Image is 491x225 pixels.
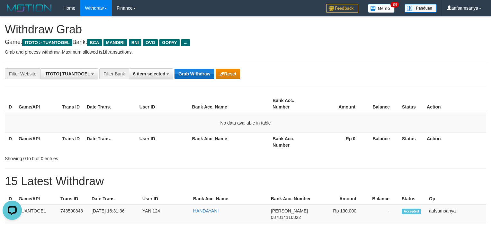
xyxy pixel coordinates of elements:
[5,113,486,133] td: No data available in table
[5,95,16,113] th: ID
[16,133,59,151] th: Game/API
[399,95,424,113] th: Status
[3,3,22,22] button: Open LiveChat chat widget
[181,39,190,46] span: ...
[191,193,268,205] th: Bank Acc. Name
[271,208,308,213] span: [PERSON_NAME]
[59,133,84,151] th: Trans ID
[89,193,140,205] th: Date Trans.
[58,193,89,205] th: Trans ID
[89,205,140,223] td: [DATE] 16:31:36
[366,193,399,205] th: Balance
[5,175,486,188] h1: 15 Latest Withdraw
[316,193,366,205] th: Amount
[365,133,399,151] th: Balance
[270,133,313,151] th: Bank Acc. Number
[313,95,365,113] th: Amount
[326,4,358,13] img: Feedback.jpg
[399,133,424,151] th: Status
[22,39,72,46] span: ITOTO > TUANTOGEL
[5,23,486,36] h1: Withdraw Grab
[84,133,137,151] th: Date Trans.
[84,95,137,113] th: Date Trans.
[402,209,421,214] span: Accepted
[424,95,486,113] th: Action
[59,95,84,113] th: Trans ID
[271,215,301,220] span: Copy 087814116822 to clipboard
[58,205,89,223] td: 743500848
[137,133,190,151] th: User ID
[99,68,129,79] div: Filter Bank
[5,68,40,79] div: Filter Website
[16,193,58,205] th: Game/API
[16,95,59,113] th: Game/API
[365,95,399,113] th: Balance
[5,133,16,151] th: ID
[390,2,399,7] span: 34
[102,49,107,55] strong: 10
[426,205,486,223] td: aafsamsanya
[16,205,58,223] td: TUANTOGEL
[137,95,190,113] th: User ID
[426,193,486,205] th: Op
[44,71,90,76] span: [ITOTO] TUANTOGEL
[424,133,486,151] th: Action
[174,69,214,79] button: Grab Withdraw
[129,68,173,79] button: 6 item selected
[140,205,191,223] td: YANI124
[5,193,16,205] th: ID
[103,39,127,46] span: MANDIRI
[5,39,486,46] h4: Game: Bank:
[399,193,426,205] th: Status
[5,3,54,13] img: MOTION_logo.png
[143,39,158,46] span: OVO
[216,69,240,79] button: Reset
[366,205,399,223] td: -
[5,153,200,162] div: Showing 0 to 0 of 0 entries
[140,193,191,205] th: User ID
[190,133,270,151] th: Bank Acc. Name
[405,4,437,13] img: panduan.png
[368,4,395,13] img: Button%20Memo.svg
[316,205,366,223] td: Rp 130,000
[87,39,102,46] span: BCA
[40,68,98,79] button: [ITOTO] TUANTOGEL
[193,208,219,213] a: HANDAYANI
[129,39,141,46] span: BNI
[159,39,180,46] span: GOPAY
[133,71,165,76] span: 6 item selected
[313,133,365,151] th: Rp 0
[5,49,486,55] p: Grab and process withdraw. Maximum allowed is transactions.
[268,193,316,205] th: Bank Acc. Number
[190,95,270,113] th: Bank Acc. Name
[270,95,313,113] th: Bank Acc. Number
